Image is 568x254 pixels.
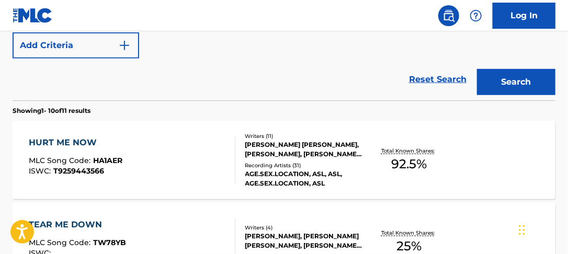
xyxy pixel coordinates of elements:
[29,166,53,176] span: ISWC :
[29,136,122,149] div: HURT ME NOW
[477,69,555,95] button: Search
[493,3,555,29] a: Log In
[29,156,93,165] span: MLC Song Code :
[245,161,365,169] div: Recording Artists ( 31 )
[118,39,131,52] img: 9d2ae6d4665cec9f34b9.svg
[442,9,455,22] img: search
[13,106,90,116] p: Showing 1 - 10 of 11 results
[516,204,568,254] iframe: Chat Widget
[245,132,365,140] div: Writers ( 11 )
[519,214,525,246] div: Drag
[13,8,53,23] img: MLC Logo
[245,224,365,232] div: Writers ( 4 )
[438,5,459,26] a: Public Search
[13,121,555,199] a: HURT ME NOWMLC Song Code:HA1AERISWC:T9259443566Writers (11)[PERSON_NAME] [PERSON_NAME], [PERSON_N...
[53,166,104,176] span: T9259443566
[13,32,139,59] button: Add Criteria
[470,9,482,22] img: help
[381,147,437,155] p: Total Known Shares:
[245,140,365,159] div: [PERSON_NAME] [PERSON_NAME], [PERSON_NAME], [PERSON_NAME] SHUNGUDZO [PERSON_NAME] [PERSON_NAME], ...
[404,68,472,91] a: Reset Search
[245,232,365,250] div: [PERSON_NAME], [PERSON_NAME] [PERSON_NAME], [PERSON_NAME] FREE, [PERSON_NAME]
[93,238,126,247] span: TW78YB
[29,218,126,231] div: TEAR ME DOWN
[465,5,486,26] div: Help
[391,155,427,174] span: 92.5 %
[381,229,437,237] p: Total Known Shares:
[245,169,365,188] div: AGE.SEX.LOCATION, ASL, ASL, AGE.SEX.LOCATION, ASL
[93,156,122,165] span: HA1AER
[29,238,93,247] span: MLC Song Code :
